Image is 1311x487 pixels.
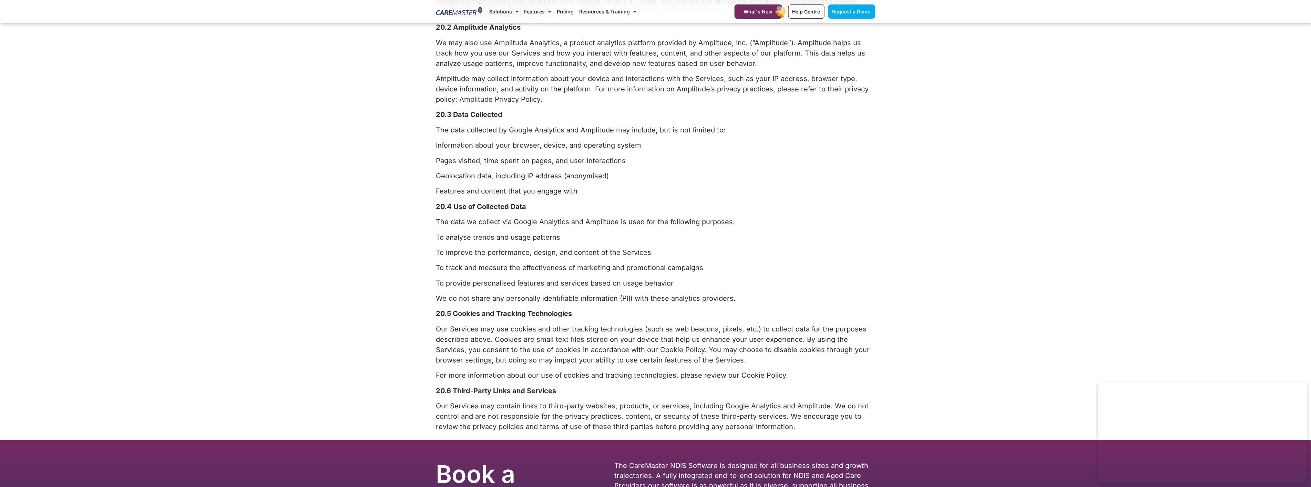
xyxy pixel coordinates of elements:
[436,278,875,288] p: To provide personalised features and services based on usage behavior
[744,9,773,14] span: What's New
[735,4,782,19] a: What's New
[436,247,875,258] p: To improve the performance, design, and content of the Services
[436,217,875,227] p: The data we collect via Google Analytics and Amplitude is used for the following purposes:
[436,202,526,211] b: 20.4 Use of Collected Data
[792,9,820,14] span: Help Centre
[788,4,825,19] a: Help Centre
[436,23,521,31] b: 20.2 Amplitude Analytics
[436,156,875,166] p: Pages visited, time spent on pages, and user interactions
[436,324,875,365] p: Our Services may use cookies and other tracking technologies (such as web beacons, pixels, etc.) ...
[436,401,875,432] p: Our Services may contain links to third-party websites, products, or services, including Google A...
[436,232,875,242] p: To analyse trends and usage patterns
[436,293,875,304] p: We do not share any personally identifiable information (PII) with these analytics providers.
[436,387,556,395] b: 20.6 Third-Party Links and Services
[1098,382,1308,484] iframe: Popup CTA
[828,4,875,19] a: Request a Demo
[436,7,483,17] img: CareMaster Logo
[436,38,875,69] p: We may also use Amplitude Analytics, a product analytics platform provided by Amplitude, Inc. (“A...
[436,370,875,380] p: For more information about our use of cookies and tracking technologies, please review our Cookie...
[436,110,503,119] b: 20.3 Data Collected
[436,140,875,150] p: Information about your browser, device, and operating system
[436,186,875,196] p: Features and content that you engage with
[436,309,572,318] b: 20.5 Cookies and Tracking Technologies
[436,73,875,105] p: Amplitude may collect information about your device and interactions with the Services, such as y...
[832,9,871,14] span: Request a Demo
[436,125,875,135] p: The data collected by Google Analytics and Amplitude may include, but is not limited to:
[436,262,875,273] p: To track and measure the effectiveness of marketing and promotional campaigns
[436,171,875,181] p: Geolocation data, including IP address (anonymised)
